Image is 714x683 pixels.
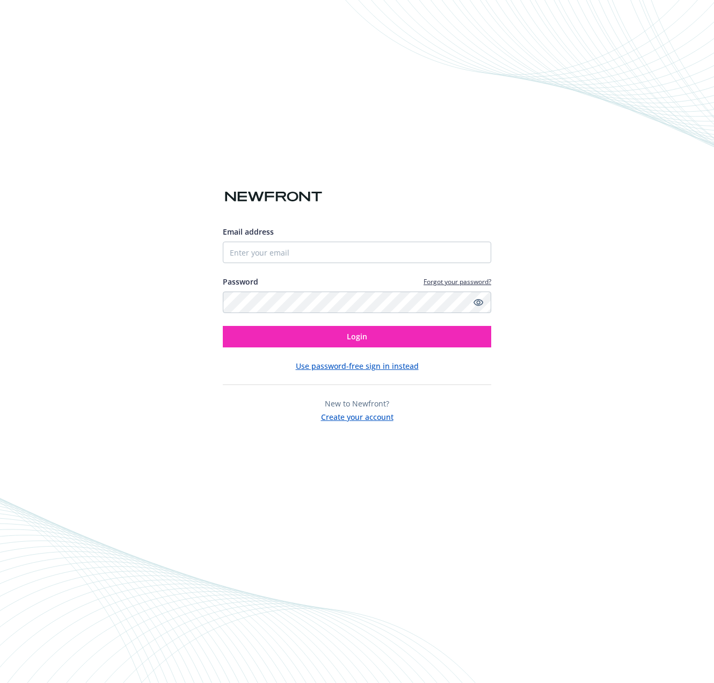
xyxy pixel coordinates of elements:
a: Forgot your password? [424,277,491,286]
a: Show password [472,296,485,309]
span: New to Newfront? [325,398,389,409]
keeper-lock: Open Keeper Popup [472,246,485,259]
img: Newfront logo [223,187,324,206]
span: Login [347,331,367,341]
button: Login [223,326,491,347]
label: Password [223,276,258,287]
input: Enter your password [223,292,491,313]
button: Use password-free sign in instead [296,360,419,372]
span: Email address [223,227,274,237]
input: Enter your email [223,242,491,263]
button: Create your account [321,409,394,423]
